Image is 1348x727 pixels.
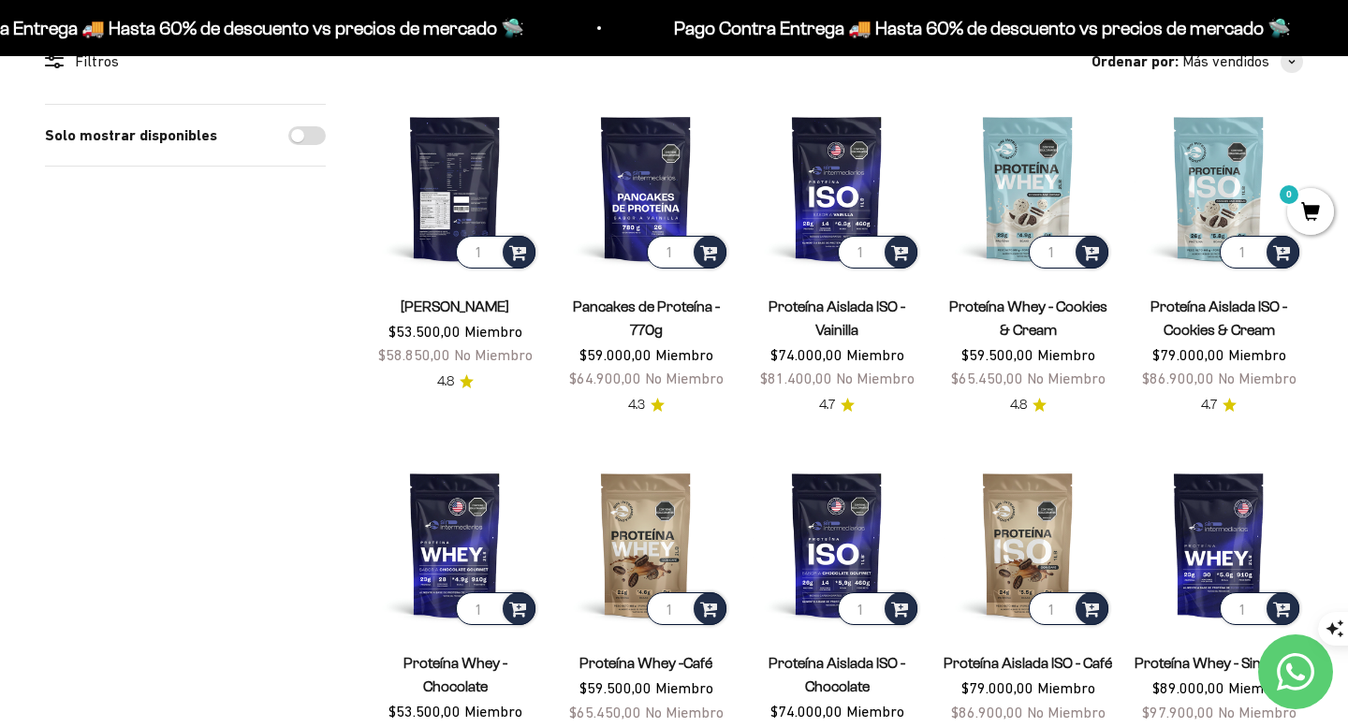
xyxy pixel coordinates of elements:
span: No Miembro [645,704,724,720]
span: $65.450,00 [569,704,641,720]
a: 4.74.7 de 5.0 estrellas [1201,395,1237,415]
span: Miembro [1037,346,1095,363]
span: 4.7 [1201,395,1217,415]
a: Proteína Whey -Café [579,655,712,671]
p: Pago Contra Entrega 🚚 Hasta 60% de descuento vs precios de mercado 🛸 [674,13,1291,43]
span: $59.000,00 [579,346,652,363]
a: [PERSON_NAME] [401,298,509,314]
span: Miembro [464,323,522,340]
span: No Miembro [645,370,724,386]
span: $74.000,00 [770,346,842,363]
a: 4.84.8 de 5.0 estrellas [437,371,474,392]
span: Miembro [846,703,904,720]
a: Proteína Aislada ISO - Vainilla [769,298,905,338]
span: Miembro [1037,679,1095,696]
span: $86.900,00 [1142,370,1214,386]
span: $53.500,00 [388,703,461,720]
a: 4.74.7 de 5.0 estrellas [819,395,855,415]
span: Miembro [846,346,904,363]
span: Miembro [655,679,713,696]
a: Proteína Aislada ISO - Cookies & Cream [1150,298,1287,338]
span: Más vendidos [1182,50,1269,74]
a: Proteína Aislada ISO - Chocolate [769,655,905,694]
span: No Miembro [836,370,915,386]
span: $86.900,00 [951,704,1023,720]
span: $58.850,00 [378,346,450,363]
span: Miembro [464,703,522,720]
span: 4.8 [1010,395,1027,415]
span: 4.7 [819,395,835,415]
span: No Miembro [1027,370,1106,386]
a: Proteína Whey - Chocolate [403,655,507,694]
a: 4.84.8 de 5.0 estrellas [1010,395,1047,415]
span: $81.400,00 [760,370,832,386]
div: Filtros [45,50,326,74]
span: $74.000,00 [770,703,842,720]
span: $53.500,00 [388,323,461,340]
span: $97.900,00 [1142,704,1214,720]
label: Solo mostrar disponibles [45,124,217,148]
span: $59.500,00 [579,679,652,696]
span: No Miembro [454,346,533,363]
a: Proteína Aislada ISO - Café [944,655,1112,671]
span: Ordenar por: [1092,50,1179,74]
span: Miembro [655,346,713,363]
button: Más vendidos [1182,50,1303,74]
a: Proteína Whey - Sin Sabor [1135,655,1303,671]
span: No Miembro [1027,704,1106,720]
span: No Miembro [1218,370,1297,386]
span: 4.8 [437,371,454,392]
span: $79.000,00 [1152,346,1224,363]
a: Pancakes de Proteína - 770g [573,298,720,338]
mark: 0 [1278,183,1300,206]
a: 0 [1287,203,1334,224]
a: 4.34.3 de 5.0 estrellas [628,395,665,415]
span: $65.450,00 [951,370,1023,386]
span: Miembro [1228,346,1286,363]
span: $59.500,00 [961,346,1033,363]
span: $79.000,00 [961,679,1033,696]
span: $89.000,00 [1152,679,1224,696]
img: Proteína Whey - Vainilla [371,104,539,272]
span: $64.900,00 [569,370,641,386]
a: Proteína Whey - Cookies & Cream [949,298,1107,338]
span: Miembro [1228,679,1286,696]
span: 4.3 [628,395,645,415]
span: No Miembro [1218,704,1297,720]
